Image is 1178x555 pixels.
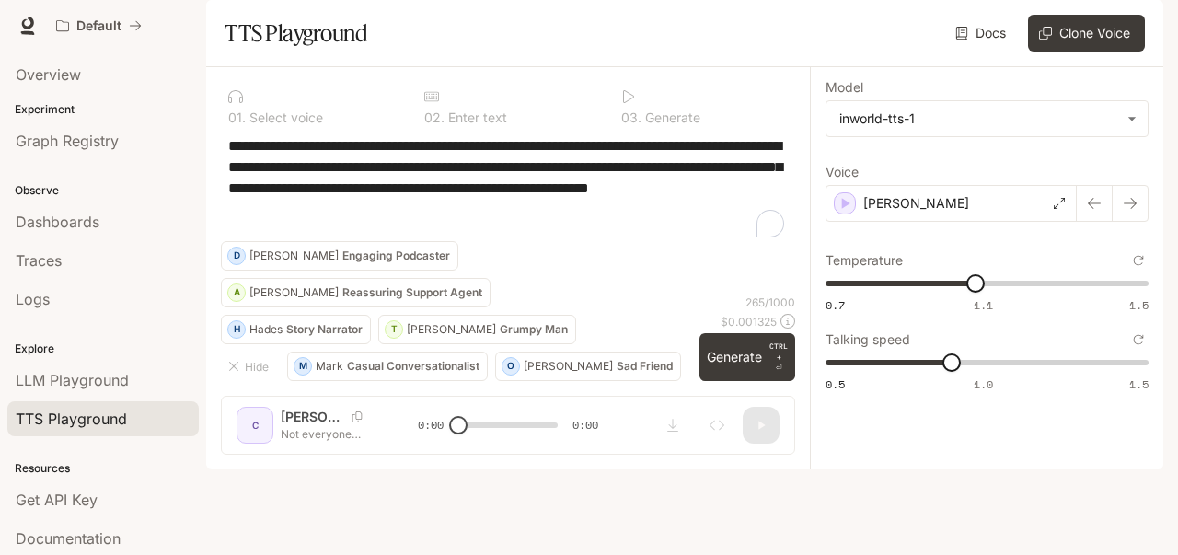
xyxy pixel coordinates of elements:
[769,341,788,374] p: ⏎
[228,111,246,124] p: 0 1 .
[826,333,910,346] p: Talking speed
[826,166,859,179] p: Voice
[221,241,458,271] button: D[PERSON_NAME]Engaging Podcaster
[342,250,450,261] p: Engaging Podcaster
[228,315,245,344] div: H
[1129,376,1149,392] span: 1.5
[221,315,371,344] button: HHadesStory Narrator
[424,111,445,124] p: 0 2 .
[48,7,150,44] button: All workspaces
[617,361,673,372] p: Sad Friend
[76,18,121,34] p: Default
[826,297,845,313] span: 0.7
[316,361,343,372] p: Mark
[228,135,788,241] textarea: To enrich screen reader interactions, please activate Accessibility in Grammarly extension settings
[221,352,280,381] button: Hide
[826,81,863,94] p: Model
[445,111,507,124] p: Enter text
[249,250,339,261] p: [PERSON_NAME]
[286,324,363,335] p: Story Narrator
[386,315,402,344] div: T
[1028,15,1145,52] button: Clone Voice
[974,297,993,313] span: 1.1
[228,278,245,307] div: A
[249,287,339,298] p: [PERSON_NAME]
[246,111,323,124] p: Select voice
[502,352,519,381] div: O
[952,15,1013,52] a: Docs
[974,376,993,392] span: 1.0
[378,315,576,344] button: T[PERSON_NAME]Grumpy Man
[1128,250,1149,271] button: Reset to default
[826,254,903,267] p: Temperature
[294,352,311,381] div: M
[839,110,1118,128] div: inworld-tts-1
[524,361,613,372] p: [PERSON_NAME]
[769,341,788,363] p: CTRL +
[1128,330,1149,350] button: Reset to default
[641,111,700,124] p: Generate
[225,15,367,52] h1: TTS Playground
[221,278,491,307] button: A[PERSON_NAME]Reassuring Support Agent
[1129,297,1149,313] span: 1.5
[347,361,479,372] p: Casual Conversationalist
[826,376,845,392] span: 0.5
[287,352,488,381] button: MMarkCasual Conversationalist
[699,333,795,381] button: GenerateCTRL +⏎
[249,324,283,335] p: Hades
[407,324,496,335] p: [PERSON_NAME]
[826,101,1148,136] div: inworld-tts-1
[500,324,568,335] p: Grumpy Man
[342,287,482,298] p: Reassuring Support Agent
[495,352,681,381] button: O[PERSON_NAME]Sad Friend
[621,111,641,124] p: 0 3 .
[863,194,969,213] p: [PERSON_NAME]
[228,241,245,271] div: D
